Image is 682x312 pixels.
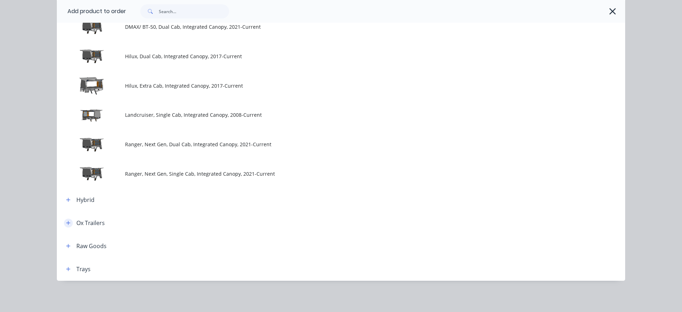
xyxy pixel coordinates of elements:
[76,219,105,227] div: Ox Trailers
[125,53,525,60] span: Hilux, Dual Cab, Integrated Canopy, 2017-Current
[76,196,94,204] div: Hybrid
[76,242,107,250] div: Raw Goods
[125,141,525,148] span: Ranger, Next Gen, Dual Cab, Integrated Canopy, 2021-Current
[76,265,91,273] div: Trays
[125,170,525,177] span: Ranger, Next Gen, Single Cab, Integrated Canopy, 2021-Current
[125,111,525,119] span: Landcruiser, Single Cab, Integrated Canopy, 2008-Current
[125,23,525,31] span: DMAX/ BT-50, Dual Cab, Integrated Canopy, 2021-Current
[125,82,525,89] span: Hilux, Extra Cab, Integrated Canopy, 2017-Current
[159,4,229,18] input: Search...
